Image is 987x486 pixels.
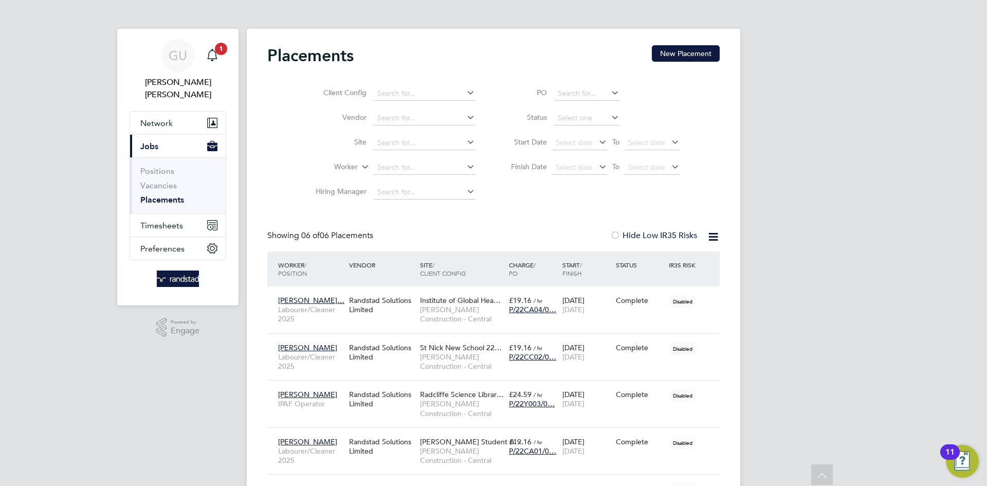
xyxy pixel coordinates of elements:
span: [DATE] [562,446,584,456]
span: P/22CA01/0… [509,446,556,456]
span: £24.59 [509,390,532,399]
span: / Client Config [420,261,466,277]
span: £19.16 [509,296,532,305]
div: [DATE] [560,291,613,319]
label: Site [307,137,367,147]
input: Search for... [374,185,475,200]
button: Open Resource Center, 11 new notifications [946,445,979,478]
span: [DATE] [562,352,584,362]
nav: Main navigation [117,29,239,305]
span: To [609,135,623,149]
button: Preferences [130,237,226,260]
span: £19.16 [509,343,532,352]
div: Status [613,256,667,274]
span: [PERSON_NAME] Construction - Central [420,399,504,418]
a: 1 [202,39,223,72]
span: [PERSON_NAME] [278,437,337,446]
div: Showing [267,230,375,241]
div: Complete [616,390,664,399]
a: [PERSON_NAME]…Labourer/Cleaner 2025Randstad Solutions LimitedInstitute of Global Hea…[PERSON_NAME... [276,290,720,299]
span: Select date [628,138,665,147]
span: Labourer/Cleaner 2025 [278,446,344,465]
span: / Finish [562,261,582,277]
span: Disabled [669,342,697,355]
div: [DATE] [560,338,613,367]
div: Site [417,256,506,282]
a: Powered byEngage [156,318,200,337]
span: Labourer/Cleaner 2025 [278,305,344,323]
input: Search for... [374,136,475,150]
span: Radcliffe Science Librar… [420,390,504,399]
div: Randstad Solutions Limited [346,432,417,461]
span: [PERSON_NAME] Student A… [420,437,522,446]
span: P/22CA04/0… [509,305,556,314]
span: Disabled [669,389,697,402]
label: Vendor [307,113,367,122]
span: IPAF Operator [278,399,344,408]
span: 06 Placements [301,230,373,241]
span: [PERSON_NAME] Construction - Central [420,352,504,371]
div: Start [560,256,613,282]
div: 11 [945,452,955,465]
div: Charge [506,256,560,282]
label: Hiring Manager [307,187,367,196]
span: 1 [215,43,227,55]
span: 06 of [301,230,320,241]
input: Search for... [374,160,475,175]
input: Search for... [374,111,475,125]
div: [DATE] [560,385,613,413]
span: Georgina Ulysses [130,76,226,101]
span: Disabled [669,436,697,449]
span: Preferences [140,244,185,254]
span: Institute of Global Hea… [420,296,501,305]
input: Search for... [554,86,619,101]
span: Select date [556,163,593,172]
label: Worker [299,162,358,172]
span: / PO [509,261,536,277]
div: Complete [616,437,664,446]
button: Jobs [130,135,226,157]
span: / hr [534,438,542,446]
span: Labourer/Cleaner 2025 [278,352,344,371]
span: Network [140,118,173,128]
span: [PERSON_NAME] [278,390,337,399]
label: PO [501,88,547,97]
div: Complete [616,296,664,305]
span: Powered by [171,318,199,327]
div: Worker [276,256,346,282]
span: P/22CC02/0… [509,352,556,362]
label: Hide Low IR35 Risks [610,230,697,241]
div: Randstad Solutions Limited [346,338,417,367]
a: [PERSON_NAME]Labourer/Cleaner 2025Randstad Solutions Limited[PERSON_NAME] Student A…[PERSON_NAME]... [276,431,720,440]
span: [PERSON_NAME] [278,343,337,352]
span: [DATE] [562,305,584,314]
div: Vendor [346,256,417,274]
span: St Nick New School 22… [420,343,502,352]
span: / Position [278,261,307,277]
label: Status [501,113,547,122]
div: [DATE] [560,432,613,461]
input: Select one [554,111,619,125]
div: Randstad Solutions Limited [346,291,417,319]
a: GU[PERSON_NAME] [PERSON_NAME] [130,39,226,101]
span: Select date [628,163,665,172]
span: Jobs [140,141,158,151]
a: Placements [140,195,184,205]
span: To [609,160,623,173]
span: Timesheets [140,221,183,230]
button: Timesheets [130,214,226,237]
div: Jobs [130,157,226,213]
a: Go to home page [130,271,226,287]
span: Select date [556,138,593,147]
span: [DATE] [562,399,584,408]
span: [PERSON_NAME]… [278,296,344,305]
span: £19.16 [509,437,532,446]
span: Disabled [669,295,697,308]
span: [PERSON_NAME] Construction - Central [420,305,504,323]
button: New Placement [652,45,720,62]
div: Complete [616,343,664,352]
span: / hr [534,391,542,399]
a: [PERSON_NAME]Labourer/Cleaner 2025Randstad Solutions LimitedSt Nick New School 22…[PERSON_NAME] C... [276,337,720,346]
span: GU [169,49,187,62]
label: Finish Date [501,162,547,171]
